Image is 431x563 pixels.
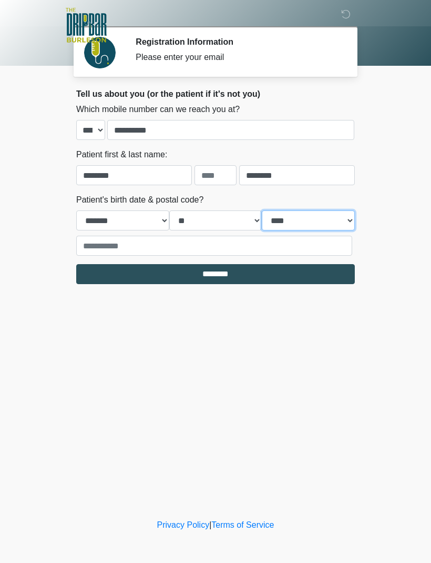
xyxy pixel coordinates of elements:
[136,51,339,64] div: Please enter your email
[84,37,116,68] img: Agent Avatar
[76,148,167,161] label: Patient first & last name:
[209,520,211,529] a: |
[157,520,210,529] a: Privacy Policy
[76,103,240,116] label: Which mobile number can we reach you at?
[76,194,203,206] label: Patient's birth date & postal code?
[76,89,355,99] h2: Tell us about you (or the patient if it's not you)
[66,8,107,43] img: The DRIPBaR - Burleson Logo
[211,520,274,529] a: Terms of Service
